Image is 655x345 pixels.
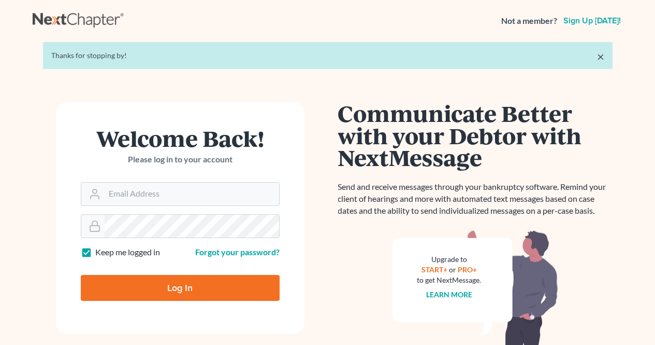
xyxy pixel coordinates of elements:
[338,181,613,217] p: Send and receive messages through your bankruptcy software. Remind your client of hearings and mo...
[51,50,604,61] div: Thanks for stopping by!
[449,265,456,274] span: or
[561,17,623,25] a: Sign up [DATE]!
[81,154,280,165] p: Please log in to your account
[426,290,472,299] a: Learn more
[421,265,447,274] a: START+
[417,254,482,265] div: Upgrade to
[417,275,482,285] div: to get NextMessage.
[81,127,280,149] h1: Welcome Back!
[501,15,557,27] strong: Not a member?
[81,275,280,301] input: Log In
[105,183,279,205] input: Email Address
[195,247,280,257] a: Forgot your password?
[597,50,604,63] a: ×
[458,265,477,274] a: PRO+
[338,102,613,169] h1: Communicate Better with your Debtor with NextMessage
[95,246,160,258] label: Keep me logged in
